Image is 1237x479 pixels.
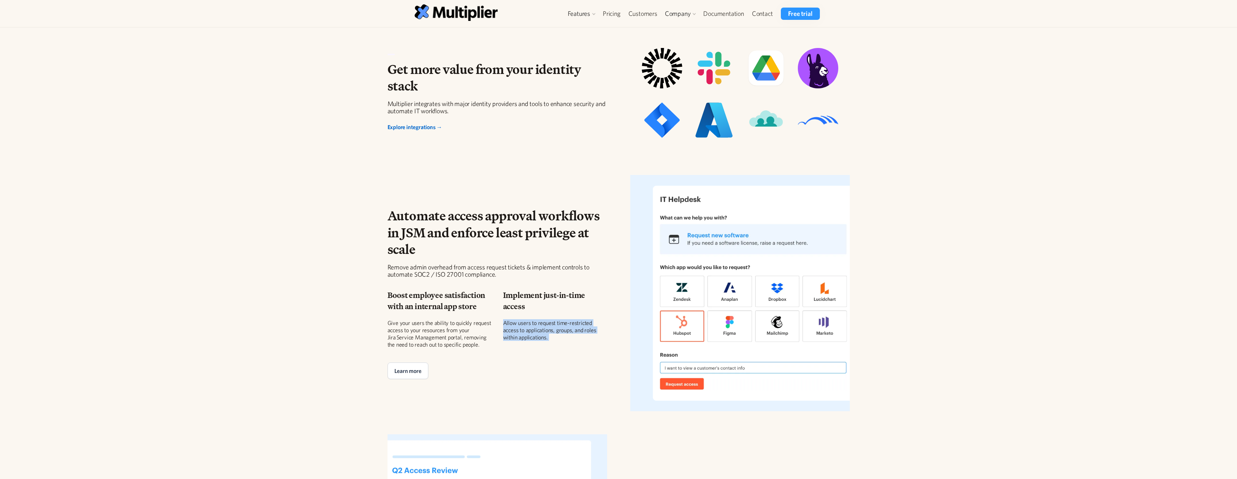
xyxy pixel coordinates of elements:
[388,207,607,258] h2: Automate access approval workflows in JSM and enforce least privilege at scale
[623,175,883,411] img: Dashboard mockup
[694,48,734,88] img: Integration icon
[798,48,838,88] img: Integration icon
[388,319,492,348] div: Give your users the ability to quickly request access to your resources from your Jira Service Ma...
[748,8,777,20] a: Contact
[388,100,607,115] div: Multiplier integrates with major identity providers and tools to enhance security and automate IT...
[599,8,624,20] a: Pricing
[642,48,682,88] img: Integration icon
[661,8,700,20] div: Company
[388,61,607,95] h2: Get more value from your identity stack
[694,100,734,140] img: Integration icon
[564,8,599,20] div: Features
[394,366,421,375] div: Learn more
[746,48,786,88] img: Integration icon
[388,362,428,379] a: Learn more
[568,9,590,18] div: Features
[388,264,607,278] div: Remove admin overhead from access request tickets & implement controls to automate SOC2 / ISO 270...
[388,123,442,131] a: Explore integrations →
[699,8,748,20] a: Documentation
[503,319,607,341] div: Allow users to request time-restricted access to applications, groups, and roles within applicati...
[388,290,492,312] h4: Boost employee satisfaction with an internal app store
[503,290,607,312] h4: Implement just-in-time access
[746,100,786,140] img: Integration icon
[665,9,691,18] div: Company
[624,8,661,20] a: Customers
[798,100,838,140] img: Integration icon
[781,8,819,20] a: Free trial
[642,100,682,140] img: Integration icon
